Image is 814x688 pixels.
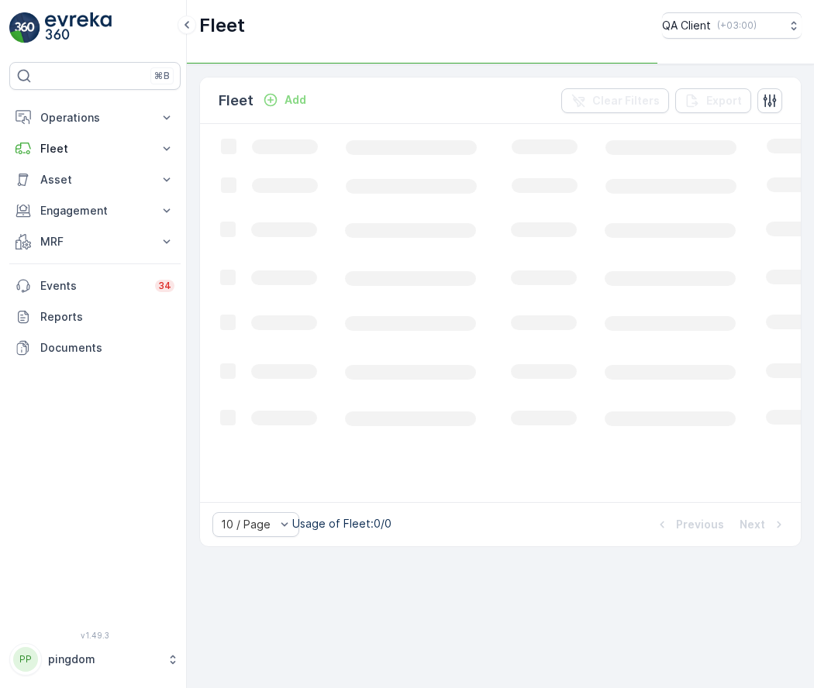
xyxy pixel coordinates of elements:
[292,516,391,531] p: Usage of Fleet : 0/0
[40,309,174,325] p: Reports
[706,93,742,108] p: Export
[154,70,170,82] p: ⌘B
[285,92,306,108] p: Add
[9,102,181,133] button: Operations
[9,332,181,363] a: Documents
[675,88,751,113] button: Export
[9,12,40,43] img: logo
[40,340,174,356] p: Documents
[13,647,38,672] div: PP
[9,301,181,332] a: Reports
[662,12,802,39] button: QA Client(+03:00)
[9,195,181,226] button: Engagement
[9,643,181,676] button: PPpingdom
[9,270,181,301] a: Events34
[48,652,159,667] p: pingdom
[9,133,181,164] button: Fleet
[9,164,181,195] button: Asset
[158,280,171,292] p: 34
[9,631,181,640] span: v 1.49.3
[40,278,146,294] p: Events
[40,203,150,218] p: Engagement
[40,234,150,249] p: MRF
[40,110,150,126] p: Operations
[257,91,312,109] button: Add
[9,226,181,257] button: MRF
[40,172,150,187] p: Asset
[40,141,150,157] p: Fleet
[662,18,711,33] p: QA Client
[561,88,669,113] button: Clear Filters
[717,19,757,32] p: ( +03:00 )
[592,93,660,108] p: Clear Filters
[738,515,788,534] button: Next
[199,13,245,38] p: Fleet
[219,90,254,112] p: Fleet
[653,515,726,534] button: Previous
[740,517,765,532] p: Next
[45,12,112,43] img: logo_light-DOdMpM7g.png
[676,517,724,532] p: Previous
